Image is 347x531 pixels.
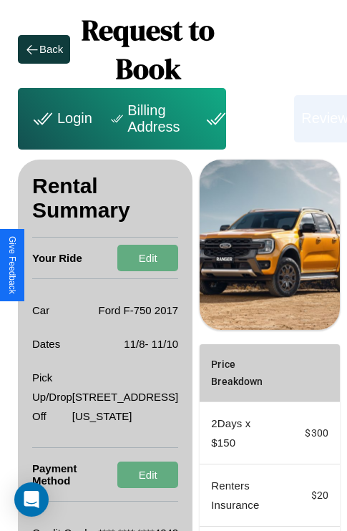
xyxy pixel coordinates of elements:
div: Billing Address [99,95,195,142]
div: Back [39,43,63,55]
p: Car [32,301,49,320]
h3: Rental Summary [32,160,178,238]
button: Back [18,35,70,64]
td: $ 300 [275,401,341,464]
h4: Your Ride [32,238,82,278]
th: Price Breakdown [200,344,274,402]
p: 2 Days x $ 150 [211,414,263,452]
p: Renters Insurance [211,476,263,515]
div: Payment [195,95,294,142]
p: Ford F-750 2017 [98,301,178,320]
td: $ 20 [275,464,341,526]
div: Login [21,95,99,142]
p: Pick Up/Drop Off [32,368,72,426]
div: Open Intercom Messenger [14,482,49,517]
div: Give Feedback [7,236,17,294]
p: Dates [32,334,60,354]
button: Edit [117,462,178,488]
p: [STREET_ADDRESS][US_STATE] [72,387,178,426]
p: 11 / 8 - 11 / 10 [124,334,178,354]
button: Edit [117,245,178,271]
h1: Request to Book [70,11,226,88]
h4: Payment Method [32,448,117,501]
